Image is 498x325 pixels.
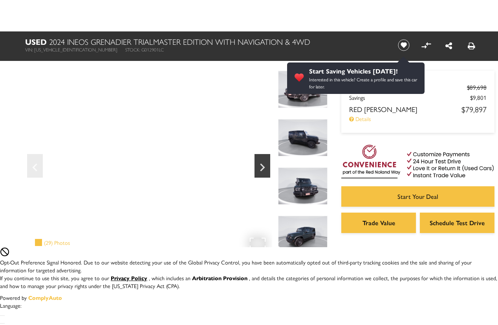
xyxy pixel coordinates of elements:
[25,46,33,53] span: VIN:
[349,83,467,91] span: Retail
[141,46,164,53] span: G012901LC
[34,46,117,53] span: [US_VEHICLE_IDENTIFICATION_NUMBER]
[254,154,270,178] div: Next
[25,36,47,47] strong: Used
[349,83,487,91] a: Retail $89,698
[461,103,487,115] span: $79,897
[363,218,395,227] span: Trade Value
[468,40,475,51] a: Print this Used 2024 INEOS Grenadier Trialmaster Edition With Navigation & 4WD
[470,93,487,101] span: $9,801
[28,294,62,301] a: ComplyAuto
[111,274,149,282] a: Privacy Policy
[349,115,487,123] a: Details
[278,71,328,108] img: Used 2024 Sela Green INEOS Trialmaster Edition image 1
[467,83,487,91] del: $89,698
[420,39,432,51] button: Compare Vehicle
[192,274,247,282] strong: Arbitration Provision
[125,46,140,53] span: Stock:
[420,213,494,233] a: Schedule Test Drive
[349,103,487,115] a: Red [PERSON_NAME] $79,897
[395,39,412,51] button: Save vehicle
[25,37,384,46] h1: 2024 INEOS Grenadier Trialmaster Edition With Navigation & 4WD
[278,167,328,205] img: Used 2024 Sela Green INEOS Trialmaster Edition image 3
[397,192,438,201] span: Start Your Deal
[349,93,487,101] a: Savings $9,801
[278,119,328,156] img: Used 2024 Sela Green INEOS Trialmaster Edition image 2
[111,274,147,282] u: Privacy Policy
[341,186,494,207] a: Start Your Deal
[341,213,416,233] a: Trade Value
[430,218,485,227] span: Schedule Test Drive
[349,93,470,101] span: Savings
[25,71,272,256] iframe: Interactive Walkaround/Photo gallery of the vehicle/product
[349,104,461,114] span: Red [PERSON_NAME]
[445,40,452,51] a: Share this Used 2024 INEOS Grenadier Trialmaster Edition With Navigation & 4WD
[278,216,328,253] img: Used 2024 Sela Green INEOS Trialmaster Edition image 4
[31,235,74,250] div: (29) Photos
